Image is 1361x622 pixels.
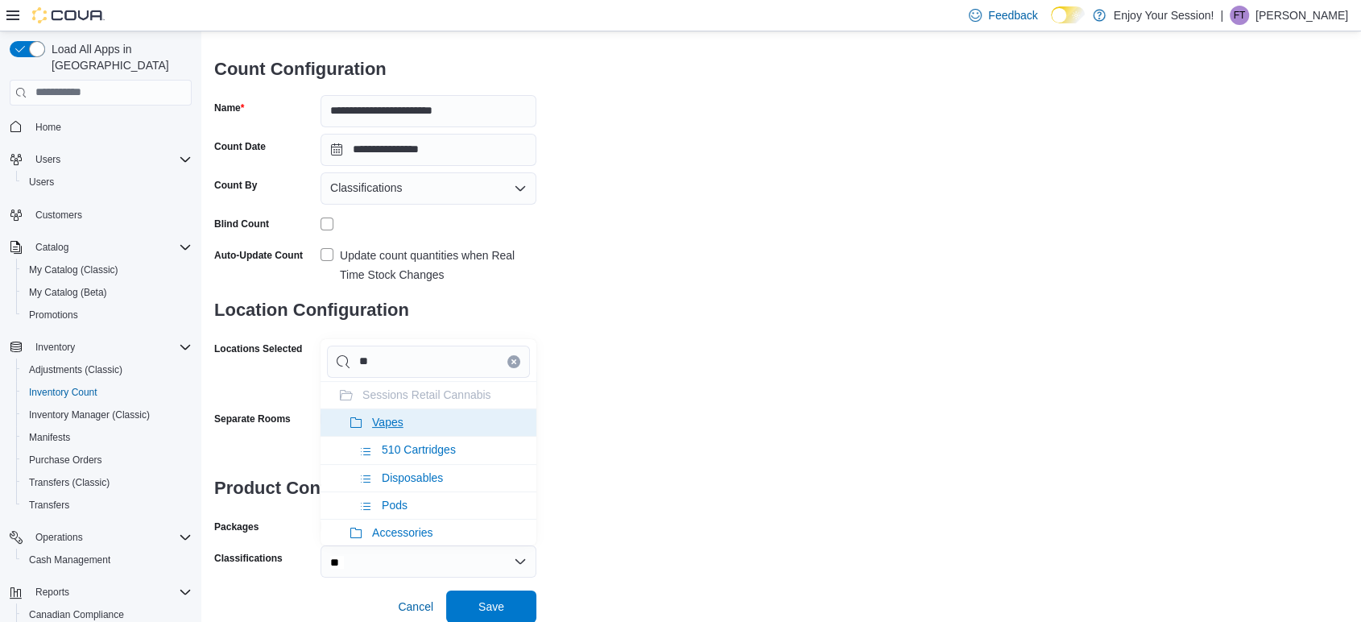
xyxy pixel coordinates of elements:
[29,309,78,321] span: Promotions
[29,554,110,566] span: Cash Management
[29,118,68,137] a: Home
[214,284,536,336] h3: Location Configuration
[29,408,150,421] span: Inventory Manager (Classic)
[16,281,198,304] button: My Catalog (Beta)
[16,426,198,449] button: Manifests
[321,134,536,166] input: Press the down key to open a popover containing a calendar.
[214,140,266,153] label: Count Date
[35,121,61,134] span: Home
[398,599,433,615] span: Cancel
[23,473,192,492] span: Transfers (Classic)
[35,341,75,354] span: Inventory
[16,494,198,516] button: Transfers
[23,405,192,425] span: Inventory Manager (Classic)
[29,386,97,399] span: Inventory Count
[988,7,1037,23] span: Feedback
[507,355,520,368] button: Clear input
[362,388,491,401] span: Sessions Retail Cannabis
[23,405,156,425] a: Inventory Manager (Classic)
[29,454,102,466] span: Purchase Orders
[16,471,198,494] button: Transfers (Classic)
[29,117,192,137] span: Home
[340,246,536,284] div: Update count quantities when Real Time Stock Changes
[23,360,192,379] span: Adjustments (Classic)
[3,115,198,139] button: Home
[321,336,536,355] div: 1
[23,428,192,447] span: Manifests
[16,171,198,193] button: Users
[3,236,198,259] button: Catalog
[32,7,105,23] img: Cova
[16,449,198,471] button: Purchase Orders
[214,44,536,95] h3: Count Configuration
[382,471,443,484] span: Disposables
[3,148,198,171] button: Users
[29,150,192,169] span: Users
[3,336,198,359] button: Inventory
[16,359,198,381] button: Adjustments (Classic)
[23,260,192,280] span: My Catalog (Classic)
[330,178,402,197] span: Classifications
[214,102,244,114] label: Name
[1234,6,1246,25] span: FT
[23,383,104,402] a: Inventory Count
[29,499,69,512] span: Transfers
[29,263,118,276] span: My Catalog (Classic)
[29,363,122,376] span: Adjustments (Classic)
[23,383,192,402] span: Inventory Count
[16,404,198,426] button: Inventory Manager (Classic)
[23,550,117,570] a: Cash Management
[214,249,303,262] label: Auto-Update Count
[29,205,89,225] a: Customers
[29,528,192,547] span: Operations
[23,450,192,470] span: Purchase Orders
[382,443,456,456] span: 510 Cartridges
[382,499,407,512] span: Pods
[214,218,269,230] div: Blind Count
[16,304,198,326] button: Promotions
[372,526,432,539] span: Accessories
[1114,6,1214,25] p: Enjoy Your Session!
[1256,6,1348,25] p: [PERSON_NAME]
[35,241,68,254] span: Catalog
[16,381,198,404] button: Inventory Count
[16,259,198,281] button: My Catalog (Classic)
[29,238,75,257] button: Catalog
[514,182,527,195] button: Open list of options
[29,338,81,357] button: Inventory
[214,552,283,565] label: Classifications
[35,531,83,544] span: Operations
[35,153,60,166] span: Users
[29,476,110,489] span: Transfers (Classic)
[29,176,54,189] span: Users
[29,286,107,299] span: My Catalog (Beta)
[29,528,89,547] button: Operations
[16,549,198,571] button: Cash Management
[214,413,291,425] div: Separate Rooms
[214,179,257,192] label: Count By
[23,305,192,325] span: Promotions
[23,496,76,515] a: Transfers
[1220,6,1223,25] p: |
[1051,6,1085,23] input: Dark Mode
[23,260,125,280] a: My Catalog (Classic)
[23,496,192,515] span: Transfers
[1051,23,1052,24] span: Dark Mode
[3,581,198,603] button: Reports
[29,583,76,602] button: Reports
[23,283,114,302] a: My Catalog (Beta)
[23,550,192,570] span: Cash Management
[327,346,530,378] input: Chip List selector
[23,360,129,379] a: Adjustments (Classic)
[29,608,124,621] span: Canadian Compliance
[23,473,116,492] a: Transfers (Classic)
[372,416,403,429] span: Vapes
[23,450,109,470] a: Purchase Orders
[1230,6,1249,25] div: Franky Thomas
[214,342,302,355] label: Locations Selected
[214,462,536,514] h3: Product Configuration
[23,172,192,192] span: Users
[478,599,504,615] span: Save
[29,238,192,257] span: Catalog
[29,338,192,357] span: Inventory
